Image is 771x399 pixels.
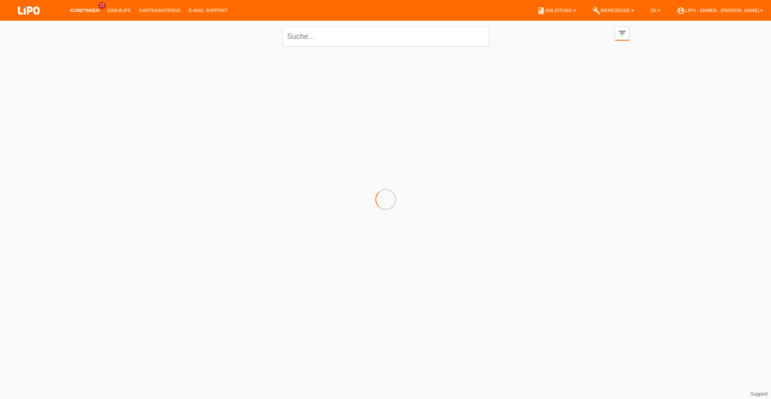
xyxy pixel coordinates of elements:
[98,2,106,9] span: 13
[282,27,489,46] input: Suche...
[185,8,232,13] a: E-Mail Support
[588,8,638,13] a: buildWerkzeuge ▾
[537,7,545,15] i: book
[592,7,601,15] i: build
[135,8,185,13] a: Kartenanträge
[677,7,685,15] i: account_circle
[750,391,768,397] a: Support
[103,8,135,13] a: Einkäufe
[533,8,580,13] a: bookAnleitung ▾
[618,29,627,38] i: filter_list
[646,8,664,13] a: DE ▾
[8,17,50,23] a: LIPO pay
[66,8,103,13] a: Kund*innen
[673,8,767,13] a: account_circleLIPO - Emmen - [PERSON_NAME] ▾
